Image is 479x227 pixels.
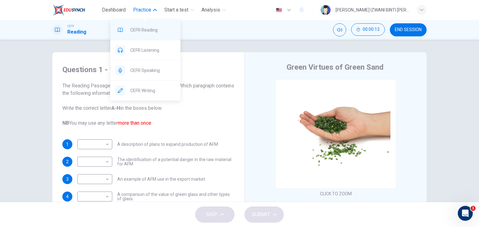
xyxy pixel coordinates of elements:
iframe: Intercom live chat [458,206,473,221]
button: END SESSION [390,23,427,36]
span: CEFR Speaking [130,67,176,74]
img: en [275,8,283,12]
span: END SESSION [395,27,422,32]
img: Profile picture [321,5,331,15]
span: The identification of a potential danger in the raw material for AFM [117,157,235,166]
button: Analysis [199,4,228,16]
span: Analysis [201,6,220,14]
span: 1 [471,206,476,211]
div: Mute [333,23,346,36]
div: [PERSON_NAME] IZWANI BINTI [PERSON_NAME] [336,6,409,14]
div: CEFR Writing [110,81,181,100]
button: 00:00:13 [351,23,385,36]
font: more than once [118,120,151,126]
span: 3 [66,177,69,181]
button: Start a test [162,4,196,16]
div: CEFR Listening [110,40,181,60]
span: CEFR [67,24,74,28]
h1: Reading [67,28,86,36]
span: CEFR Writing [130,87,176,94]
div: Hide [351,23,385,36]
span: CEFR Listening [130,46,176,54]
span: 00:00:13 [363,27,380,32]
button: Dashboard [99,4,128,16]
h4: Questions 1 - 10 [62,65,235,75]
img: EduSynch logo [52,4,85,16]
b: A-H [111,105,120,111]
span: A comparison of the value of green glass and other types of glass [117,192,235,201]
span: 2 [66,160,69,164]
span: CEFR Reading [130,26,176,34]
span: 1 [66,142,69,146]
span: A description of plans to expand production of AFM [117,142,218,146]
span: An example of AFM use in the export market [117,177,205,181]
div: CEFR Speaking [110,60,181,80]
span: Dashboard [102,6,126,14]
span: Start a test [164,6,188,14]
div: CEFR Reading [110,20,181,40]
a: EduSynch logo [52,4,99,16]
span: Practice [133,6,151,14]
button: Practice [131,4,159,16]
b: NB [62,120,69,126]
span: The Reading Passage has 8 paragraphs labelled . Which paragraph contains the following informatio... [62,82,235,127]
h4: Green Virtues of Green Sand [287,62,384,72]
span: 4 [66,194,69,199]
